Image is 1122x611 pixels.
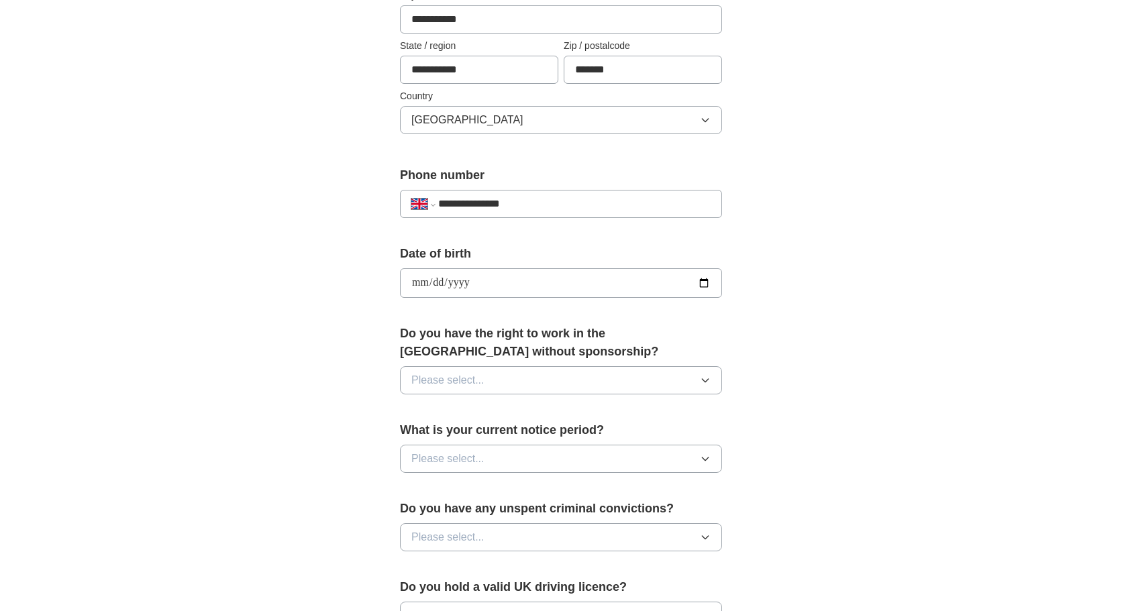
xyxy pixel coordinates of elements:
label: What is your current notice period? [400,421,722,439]
label: State / region [400,39,558,53]
label: Country [400,89,722,103]
span: Please select... [411,451,484,467]
button: Please select... [400,366,722,394]
label: Do you hold a valid UK driving licence? [400,578,722,596]
label: Date of birth [400,245,722,263]
label: Do you have the right to work in the [GEOGRAPHIC_DATA] without sponsorship? [400,325,722,361]
label: Phone number [400,166,722,184]
span: Please select... [411,529,484,545]
label: Zip / postalcode [564,39,722,53]
label: Do you have any unspent criminal convictions? [400,500,722,518]
button: Please select... [400,445,722,473]
button: Please select... [400,523,722,551]
span: [GEOGRAPHIC_DATA] [411,112,523,128]
span: Please select... [411,372,484,388]
button: [GEOGRAPHIC_DATA] [400,106,722,134]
